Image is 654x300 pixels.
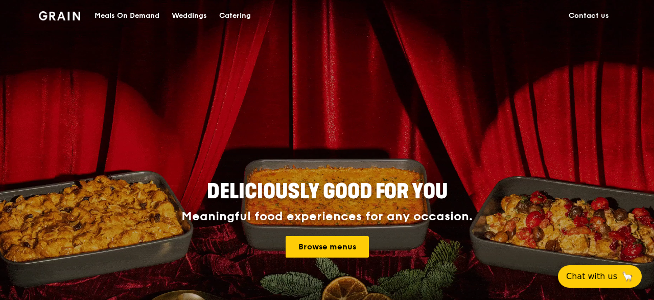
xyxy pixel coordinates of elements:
[558,265,642,288] button: Chat with us🦙
[95,1,159,31] div: Meals On Demand
[172,1,207,31] div: Weddings
[39,11,80,20] img: Grain
[219,1,251,31] div: Catering
[566,270,617,283] span: Chat with us
[207,179,448,204] span: Deliciously good for you
[143,210,511,224] div: Meaningful food experiences for any occasion.
[166,1,213,31] a: Weddings
[563,1,615,31] a: Contact us
[621,270,634,283] span: 🦙
[286,236,369,258] a: Browse menus
[213,1,257,31] a: Catering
